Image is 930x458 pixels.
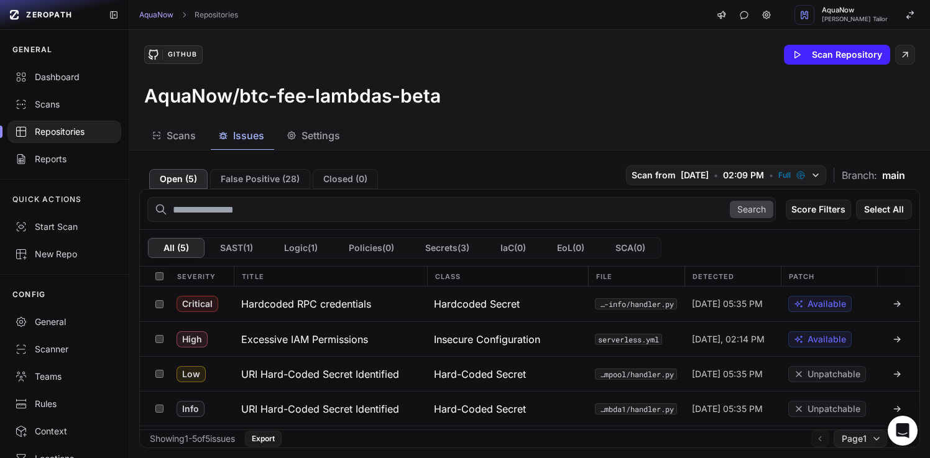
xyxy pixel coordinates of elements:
span: High [177,331,208,347]
span: Hard-Coded Secret [434,401,526,416]
span: [DATE] [681,169,709,181]
span: Page 1 [842,433,867,445]
span: Settings [302,128,340,143]
button: Scan from [DATE] • 02:09 PM • Full [626,165,826,185]
span: main [882,168,905,183]
span: Hardcoded Secret [434,296,520,311]
p: GENERAL [12,45,52,55]
button: Score Filters [786,199,851,219]
div: Critical Hardcoded RPC credentials Hardcoded Secret src/get-blockchain-info/handler.py [DATE] 05:... [140,286,919,321]
span: ZEROPATH [26,10,72,20]
button: SAST(1) [205,238,269,258]
span: Issues [233,128,264,143]
div: Repositories [15,126,114,138]
span: Insecure Configuration [434,332,540,347]
div: Scans [15,98,114,111]
button: EoL(0) [541,238,600,258]
div: Title [234,267,426,286]
div: Detected [684,267,781,286]
div: High Excessive IAM Permissions Insecure Configuration serverless.yml [DATE], 02:14 PM Available [140,321,919,356]
button: Secrets(3) [410,238,485,258]
span: • [769,169,773,181]
button: IaC(0) [485,238,541,258]
span: Hard-Coded Secret [434,367,526,382]
button: False Positive (28) [210,169,310,189]
div: Showing 1 - 5 of 5 issues [150,433,235,445]
svg: chevron right, [180,11,188,19]
span: [DATE], 02:14 PM [692,333,765,346]
div: GitHub [162,49,202,60]
span: Available [808,333,846,346]
div: File [588,267,684,286]
h3: Hardcoded RPC credentials [241,296,371,311]
button: Logic(1) [269,238,333,258]
a: Repositories [195,10,238,20]
span: Scan from [632,169,676,181]
h3: Excessive IAM Permissions [241,332,368,347]
span: Critical [177,296,218,312]
button: Open (5) [149,169,208,189]
p: CONFIG [12,290,45,300]
div: Scanner [15,343,114,355]
span: AquaNow [822,7,888,14]
button: src/get-blockchain-info/handler.py [595,298,676,309]
span: Full [778,170,791,180]
div: Rules [15,398,114,410]
span: [PERSON_NAME] Tailor [822,16,888,22]
div: Start Scan [15,221,114,233]
button: src/lambda1/handler.py [595,403,676,414]
nav: breadcrumb [139,10,238,20]
span: Unpatchable [808,368,860,380]
a: AquaNow [139,10,173,20]
span: Branch: [842,168,877,183]
div: Info URI Hard-Coded Secret Identified Hard-Coded Secret src/lambda1/handler.py [DATE] 05:35 PM Un... [140,391,919,426]
a: ZEROPATH [5,5,99,25]
button: Scan Repository [784,45,890,65]
div: Low URI Hard-Coded Secret Identified Hard-Coded Secret src/get-raw-mempool/handler.py [DATE] 05:3... [140,356,919,391]
h3: URI Hard-Coded Secret Identified [241,367,399,382]
div: Open Intercom Messenger [888,416,918,446]
button: URI Hard-Coded Secret Identified [234,357,427,391]
button: Page1 [834,430,887,447]
button: Hardcoded RPC credentials [234,286,427,321]
div: Severity [170,267,234,286]
button: Excessive IAM Permissions [234,322,427,356]
div: Context [15,425,114,437]
button: All (5) [148,238,205,258]
button: URI Hard-Coded Secret Identified [234,392,427,426]
span: 02:09 PM [723,169,764,181]
p: QUICK ACTIONS [12,195,82,204]
button: Policies(0) [333,238,410,258]
span: Low [177,366,206,382]
span: Info [177,401,205,417]
button: src/get-raw-mempool/handler.py [595,369,676,380]
div: New Repo [15,248,114,260]
button: Search [730,201,773,218]
div: Dashboard [15,71,114,83]
div: Teams [15,370,114,383]
span: • [714,169,718,181]
span: Available [808,298,846,310]
span: [DATE] 05:35 PM [692,298,763,310]
h3: AquaNow/btc-fee-lambdas-beta [144,85,441,107]
span: [DATE] 05:35 PM [692,403,763,415]
span: Unpatchable [808,403,860,415]
button: Select All [856,199,912,219]
div: Patch [781,267,877,286]
span: Scans [167,128,196,143]
button: Closed (0) [313,169,378,189]
button: SCA(0) [600,238,661,258]
div: Class [427,267,588,286]
span: [DATE] 05:35 PM [692,368,763,380]
div: General [15,316,114,328]
div: Reports [15,153,114,165]
h3: URI Hard-Coded Secret Identified [241,401,399,416]
code: serverless.yml [595,334,662,345]
button: Export [245,431,282,447]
